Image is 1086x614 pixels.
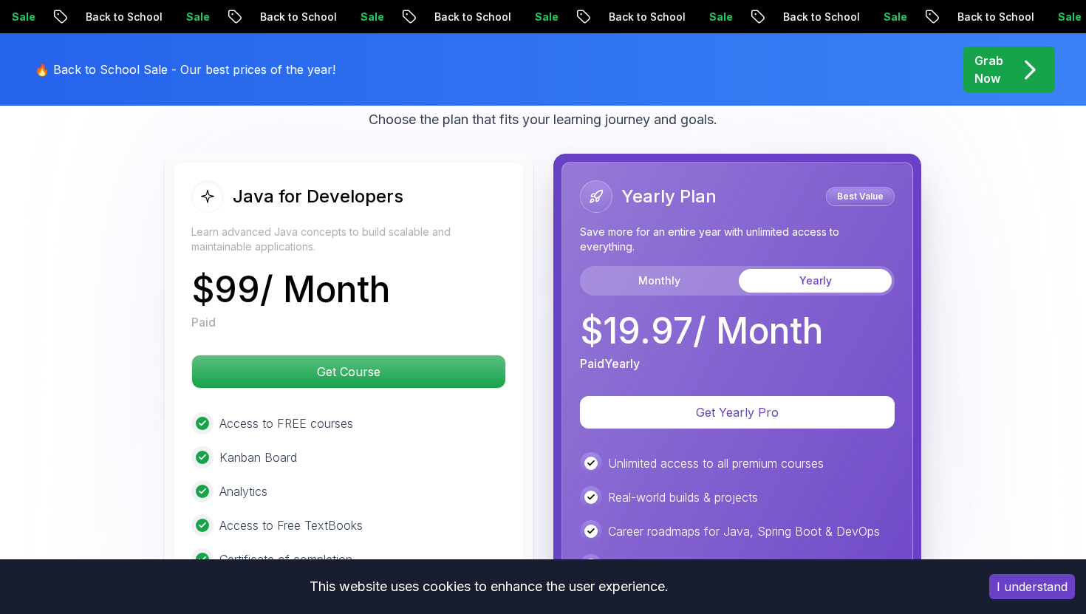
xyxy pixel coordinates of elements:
p: Sale [154,10,202,24]
a: Get Yearly Pro [580,405,895,420]
p: Unlimited Kanban Boards [608,556,744,574]
p: Grab Now [974,52,1003,87]
p: Kanban Board [219,448,297,466]
p: Sale [329,10,376,24]
p: 🔥 Back to School Sale - Our best prices of the year! [35,61,335,78]
p: Real-world builds & projects [608,488,758,506]
p: $ 99 / Month [191,272,390,307]
p: Back to School [228,10,329,24]
p: Back to School [751,10,852,24]
h2: Yearly Plan [621,185,717,208]
p: Back to School [403,10,503,24]
h2: Java for Developers [233,185,403,208]
button: Get Yearly Pro [580,396,895,429]
p: Certificate of completion [219,550,352,568]
a: Get Course [191,364,506,379]
p: Access to FREE courses [219,415,353,432]
p: Access to Free TextBooks [219,516,363,534]
p: Analytics [219,482,267,500]
p: Back to School [54,10,154,24]
p: Sale [677,10,725,24]
p: Best Value [828,189,892,204]
button: Get Course [191,355,506,389]
p: Learn advanced Java concepts to build scalable and maintainable applications. [191,225,506,254]
p: Sale [503,10,550,24]
p: Choose the plan that fits your learning journey and goals. [369,109,717,130]
button: Yearly [739,269,892,293]
p: Paid Yearly [580,355,640,372]
p: Sale [1026,10,1073,24]
button: Monthly [583,269,736,293]
p: Back to School [926,10,1026,24]
button: Accept cookies [989,574,1075,599]
p: Unlimited access to all premium courses [608,454,824,472]
p: Sale [852,10,899,24]
p: Save more for an entire year with unlimited access to everything. [580,225,895,254]
p: Get Course [192,355,505,388]
p: Back to School [577,10,677,24]
p: $ 19.97 / Month [580,313,823,349]
p: Paid [191,313,216,331]
div: This website uses cookies to enhance the user experience. [11,570,967,603]
p: Career roadmaps for Java, Spring Boot & DevOps [608,522,880,540]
